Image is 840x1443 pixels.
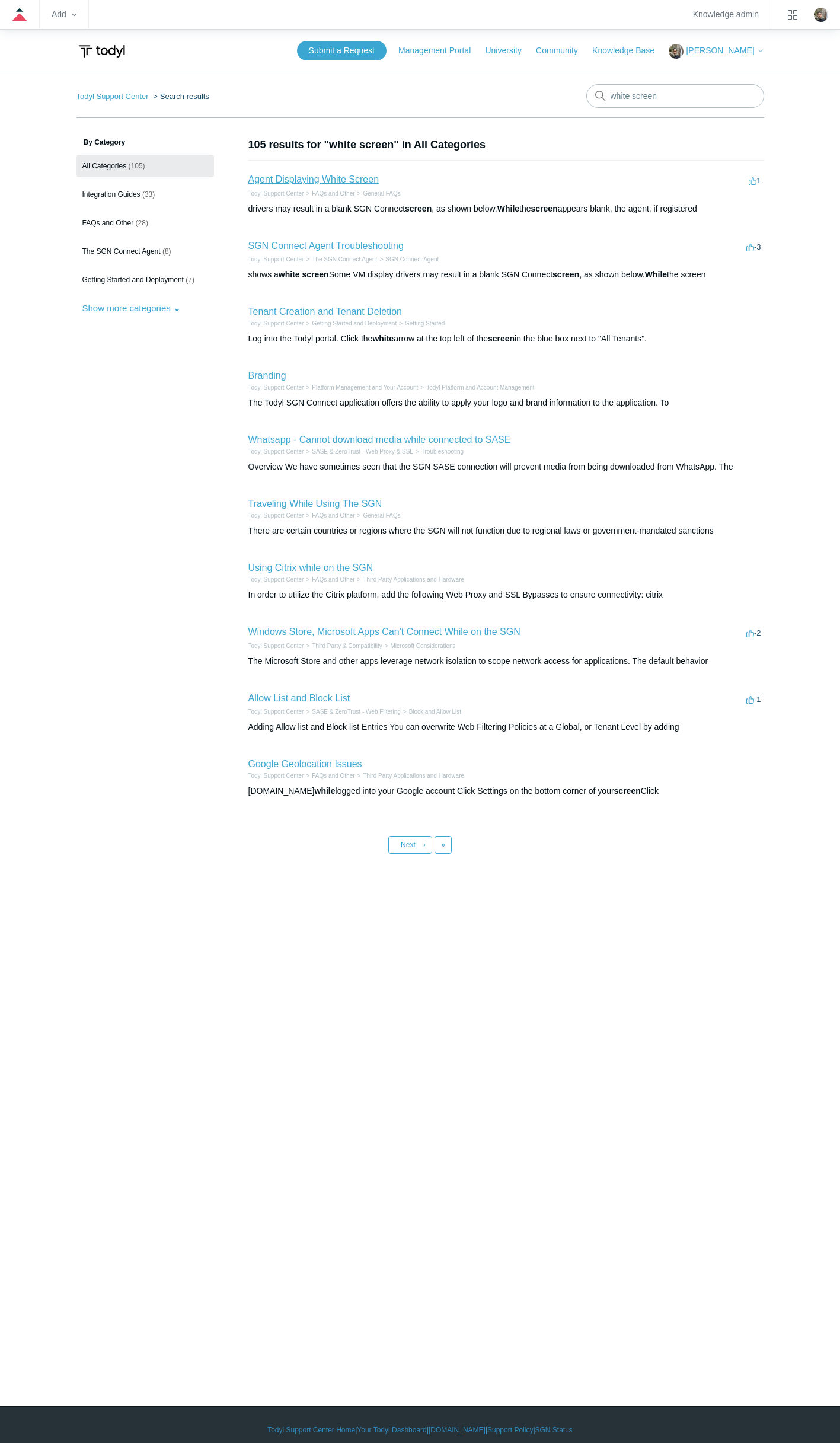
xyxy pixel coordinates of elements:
li: Third Party Applications and Hardware [355,771,464,780]
a: Todyl Support Center [248,772,304,779]
a: Windows Store, Microsoft Apps Can't Connect While on the SGN [248,627,520,637]
li: Getting Started [397,319,445,328]
a: Next [388,836,432,854]
a: FAQs and Other [312,772,354,779]
a: Todyl Support Center Home [267,1425,355,1435]
li: Todyl Support Center [248,189,304,198]
em: While [645,270,667,279]
em: white screen [279,270,329,279]
div: Log into the Todyl portal. Click the arrow at the top left of the in the blue box next to "All Te... [248,333,764,345]
a: Todyl Support Center [248,643,304,649]
a: Third Party & Compatibility [312,643,382,649]
a: [DOMAIN_NAME] [429,1425,486,1435]
li: Platform Management and Your Account [304,383,418,392]
li: Todyl Support Center [248,255,304,264]
li: SASE & ZeroTrust - Web Filtering [304,707,400,716]
a: SASE & ZeroTrust - Web Filtering [312,708,401,715]
li: FAQs and Other [304,575,354,584]
div: drivers may result in a blank SGN Connect , as shown below. the appears blank, the agent, if regi... [248,203,764,215]
a: Third Party Applications and Hardware [363,576,464,583]
div: | | | | [76,1425,764,1435]
button: [PERSON_NAME] [669,44,764,59]
span: (33) [142,190,155,199]
li: Todyl Support Center [248,383,304,392]
span: All Categories [82,162,127,170]
a: Traveling While Using The SGN [248,499,382,509]
a: Block and Allow List [409,708,461,715]
em: white [372,334,394,343]
span: FAQs and Other [82,219,134,227]
a: Todyl Support Center [248,708,304,715]
a: The SGN Connect Agent (8) [76,240,214,263]
li: Getting Started and Deployment [304,319,397,328]
a: FAQs and Other [312,190,354,197]
h1: 105 results for "white screen" in All Categories [248,137,764,153]
li: Todyl Support Center [76,92,151,101]
a: SGN Connect Agent [385,256,439,263]
li: Todyl Platform and Account Management [418,383,534,392]
span: -1 [746,695,761,704]
span: (105) [129,162,145,170]
a: FAQs and Other [312,576,354,583]
li: Todyl Support Center [248,707,304,716]
a: Knowledge admin [693,11,759,18]
div: The Microsoft Store and other apps leverage network isolation to scope network access for applica... [248,655,764,668]
li: Todyl Support Center [248,641,304,650]
a: Support Policy [487,1425,533,1435]
li: Todyl Support Center [248,575,304,584]
h3: By Category [76,137,214,148]
a: Troubleshooting [421,448,464,455]
li: FAQs and Other [304,511,354,520]
li: FAQs and Other [304,771,354,780]
a: FAQs and Other (28) [76,212,214,234]
span: (28) [136,219,148,227]
a: Whatsapp - Cannot download media while connected to SASE [248,435,511,445]
li: Microsoft Considerations [382,641,456,650]
div: Overview We have sometimes seen that the SGN SASE connection will prevent media from being downlo... [248,461,764,473]
a: Todyl Support Center [248,512,304,519]
zd-hc-trigger: Add [52,11,76,18]
li: Todyl Support Center [248,447,304,456]
button: Show more categories [76,297,187,319]
span: The SGN Connect Agent [82,247,161,256]
a: FAQs and Other [312,512,354,519]
span: › [423,841,426,849]
a: The SGN Connect Agent [312,256,377,263]
a: Todyl Support Center [248,320,304,327]
div: Adding Allow list and Block list Entries You can overwrite Web Filtering Policies at a Global, or... [248,721,764,733]
a: SGN Connect Agent Troubleshooting [248,241,404,251]
li: Search results [151,92,209,101]
div: In order to utilize the Citrix platform, add the following Web Proxy and SSL Bypasses to ensure c... [248,589,764,601]
li: Todyl Support Center [248,511,304,520]
a: Your Todyl Dashboard [357,1425,426,1435]
li: Troubleshooting [413,447,464,456]
a: Branding [248,371,286,381]
a: Todyl Support Center [248,448,304,455]
a: Getting Started and Deployment [312,320,397,327]
span: Next [401,841,416,849]
a: All Categories (105) [76,155,214,177]
span: -3 [746,242,761,251]
em: while [315,786,336,796]
span: (7) [186,276,194,284]
li: General FAQs [355,511,401,520]
a: Allow List and Block List [248,693,350,703]
a: Getting Started [405,320,445,327]
li: Third Party & Compatibility [304,641,382,650]
li: FAQs and Other [304,189,354,198]
a: Microsoft Considerations [391,643,456,649]
a: University [485,44,533,57]
a: Using Citrix while on the SGN [248,563,373,573]
span: (8) [162,247,171,256]
li: Todyl Support Center [248,771,304,780]
a: Getting Started and Deployment (7) [76,269,214,291]
em: screen [531,204,558,213]
input: Search [586,84,764,108]
em: While [497,204,519,213]
a: General FAQs [363,512,400,519]
span: -2 [746,628,761,637]
span: » [441,841,445,849]
a: Todyl Support Center [76,92,149,101]
li: SGN Connect Agent [377,255,439,264]
a: Todyl Platform and Account Management [426,384,534,391]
